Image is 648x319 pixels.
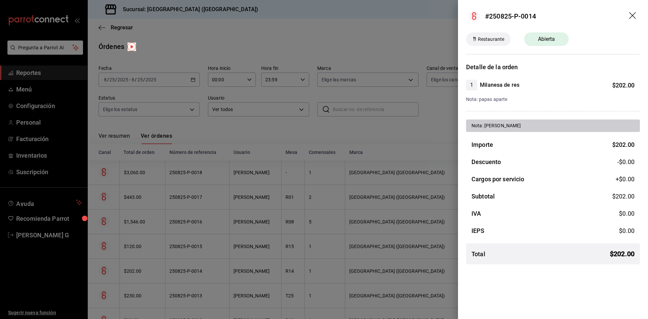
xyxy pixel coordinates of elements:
span: Nota: papas aparte [466,97,507,102]
h3: Descuento [471,157,501,166]
span: $ 0.00 [619,227,634,234]
span: -$0.00 [617,157,634,166]
h3: IEPS [471,226,485,235]
div: Nota: [PERSON_NAME] [471,122,634,129]
span: 1 [466,81,477,89]
span: $ 202.00 [612,141,634,148]
h4: Milanesa de res [480,81,519,89]
img: Tooltip marker [128,43,136,51]
h3: Subtotal [471,192,495,201]
h3: IVA [471,209,481,218]
button: drag [629,12,637,20]
h3: Detalle de la orden [466,62,640,72]
span: $ 202.00 [612,82,634,89]
span: $ 202.00 [610,249,634,259]
span: $ 0.00 [619,210,634,217]
span: +$ 0.00 [616,175,634,184]
h3: Cargos por servicio [471,175,524,184]
span: Abierta [534,35,559,43]
div: #250825-P-0014 [485,11,536,21]
span: Restaurante [475,36,507,43]
h3: Total [471,249,485,259]
h3: Importe [471,140,493,149]
span: $ 202.00 [612,193,634,200]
